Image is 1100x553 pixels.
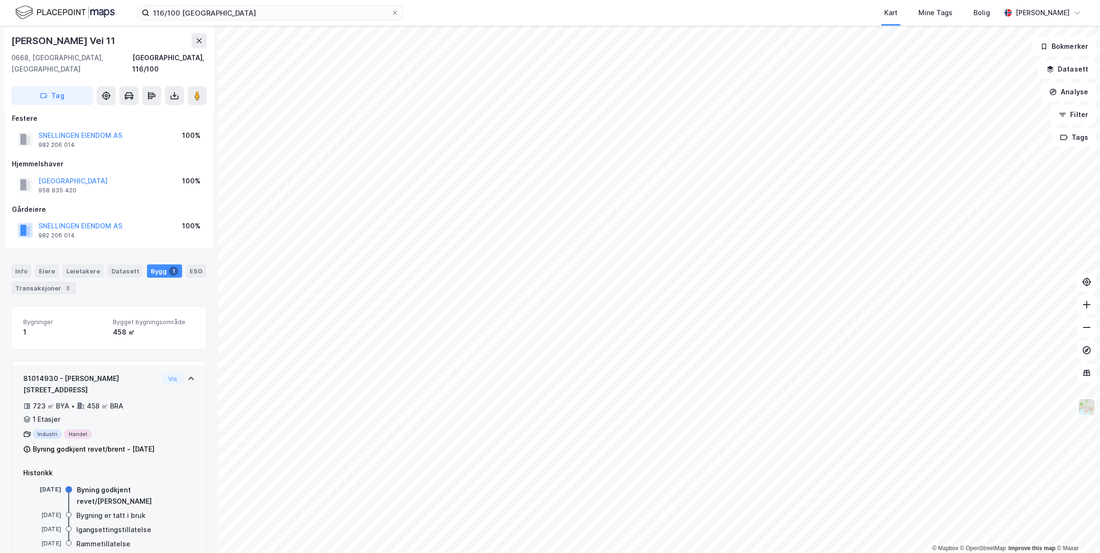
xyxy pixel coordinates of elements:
[182,220,201,232] div: 100%
[182,130,201,141] div: 100%
[162,373,183,384] button: Vis
[23,326,105,338] div: 1
[33,444,155,455] div: Byning godkjent revet/brent - [DATE]
[23,485,61,494] div: [DATE]
[182,175,201,187] div: 100%
[23,539,61,548] div: [DATE]
[932,545,958,552] a: Mapbox
[1051,105,1096,124] button: Filter
[71,402,75,410] div: •
[1016,7,1070,18] div: [PERSON_NAME]
[76,538,130,550] div: Rammetillatelse
[149,6,391,20] input: Søk på adresse, matrikkel, gårdeiere, leietakere eller personer
[35,264,59,278] div: Eiere
[113,318,195,326] span: Bygget bygningsområde
[884,7,898,18] div: Kart
[960,545,1006,552] a: OpenStreetMap
[108,264,143,278] div: Datasett
[11,33,117,48] div: [PERSON_NAME] Vei 11
[11,264,31,278] div: Info
[1038,60,1096,79] button: Datasett
[1053,508,1100,553] div: Kontrollprogram for chat
[38,232,75,239] div: 982 206 014
[11,281,76,295] div: Transaksjoner
[33,400,69,412] div: 723 ㎡ BYA
[1008,545,1055,552] a: Improve this map
[63,283,73,293] div: 3
[973,7,990,18] div: Bolig
[11,86,93,105] button: Tag
[23,373,158,396] div: 81014930 - [PERSON_NAME][STREET_ADDRESS]
[1041,82,1096,101] button: Analyse
[12,158,206,170] div: Hjemmelshaver
[1052,128,1096,147] button: Tags
[87,400,123,412] div: 458 ㎡ BRA
[76,524,151,535] div: Igangsettingstillatelse
[23,511,61,519] div: [DATE]
[12,204,206,215] div: Gårdeiere
[38,187,76,194] div: 958 935 420
[23,318,105,326] span: Bygninger
[1032,37,1096,56] button: Bokmerker
[15,4,115,21] img: logo.f888ab2527a4732fd821a326f86c7f29.svg
[147,264,182,278] div: Bygg
[918,7,953,18] div: Mine Tags
[169,266,178,276] div: 1
[77,484,195,507] div: Byning godkjent revet/[PERSON_NAME]
[186,264,206,278] div: ESG
[1053,508,1100,553] iframe: Chat Widget
[23,467,195,479] div: Historikk
[132,52,207,75] div: [GEOGRAPHIC_DATA], 116/100
[11,52,132,75] div: 0668, [GEOGRAPHIC_DATA], [GEOGRAPHIC_DATA]
[12,113,206,124] div: Festere
[113,326,195,338] div: 458 ㎡
[38,141,75,149] div: 982 206 014
[33,414,60,425] div: 1 Etasjer
[76,510,146,521] div: Bygning er tatt i bruk
[1078,398,1096,416] img: Z
[63,264,104,278] div: Leietakere
[23,525,61,534] div: [DATE]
